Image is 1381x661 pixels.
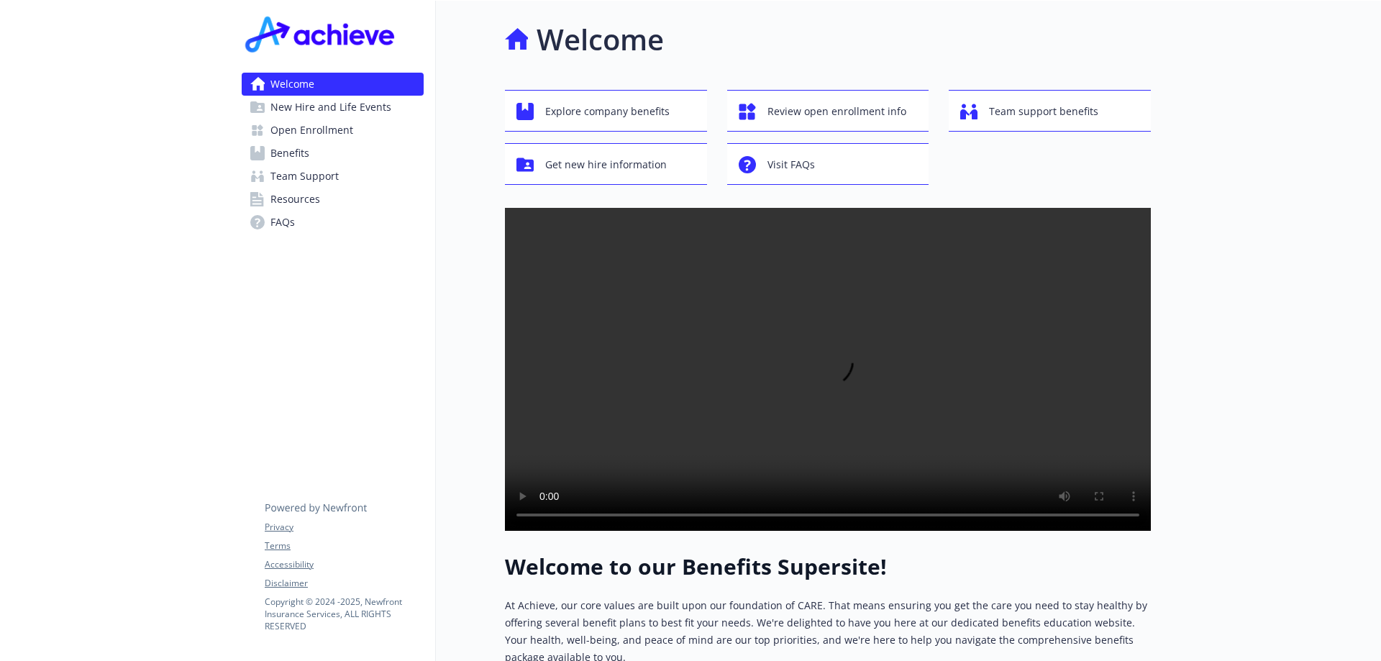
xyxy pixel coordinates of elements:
h1: Welcome [537,18,664,61]
span: FAQs [270,211,295,234]
a: Terms [265,539,423,552]
a: Resources [242,188,424,211]
span: Team support benefits [989,98,1098,125]
span: New Hire and Life Events [270,96,391,119]
a: Accessibility [265,558,423,571]
span: Benefits [270,142,309,165]
a: New Hire and Life Events [242,96,424,119]
p: Copyright © 2024 - 2025 , Newfront Insurance Services, ALL RIGHTS RESERVED [265,596,423,632]
span: Resources [270,188,320,211]
span: Team Support [270,165,339,188]
button: Explore company benefits [505,90,707,132]
button: Review open enrollment info [727,90,929,132]
span: Welcome [270,73,314,96]
h1: Welcome to our Benefits Supersite! [505,554,1151,580]
button: Visit FAQs [727,143,929,185]
a: Team Support [242,165,424,188]
span: Explore company benefits [545,98,670,125]
a: FAQs [242,211,424,234]
a: Open Enrollment [242,119,424,142]
a: Privacy [265,521,423,534]
a: Disclaimer [265,577,423,590]
button: Get new hire information [505,143,707,185]
span: Review open enrollment info [767,98,906,125]
button: Team support benefits [949,90,1151,132]
span: Visit FAQs [767,151,815,178]
span: Open Enrollment [270,119,353,142]
a: Welcome [242,73,424,96]
a: Benefits [242,142,424,165]
span: Get new hire information [545,151,667,178]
